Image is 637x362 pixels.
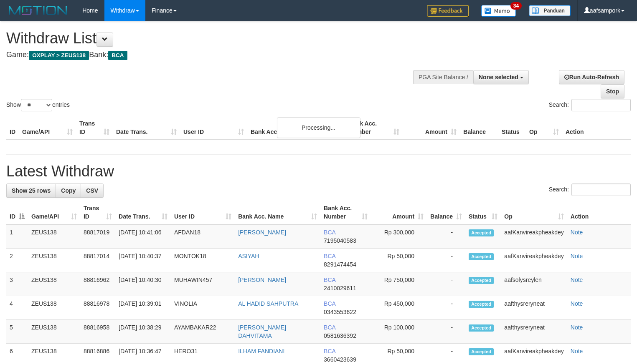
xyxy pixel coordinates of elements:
[371,249,427,272] td: Rp 50,000
[559,70,624,84] a: Run Auto-Refresh
[6,201,28,224] th: ID: activate to sort column descending
[115,272,171,296] td: [DATE] 10:40:30
[28,320,80,344] td: ZEUS138
[6,249,28,272] td: 2
[80,320,115,344] td: 88816958
[469,253,494,260] span: Accepted
[526,116,562,140] th: Op
[324,253,335,259] span: BCA
[427,5,469,17] img: Feedback.jpg
[498,116,526,140] th: Status
[115,249,171,272] td: [DATE] 10:40:37
[115,320,171,344] td: [DATE] 10:38:29
[571,229,583,236] a: Note
[277,117,360,138] div: Processing...
[61,187,76,194] span: Copy
[571,324,583,331] a: Note
[171,201,235,224] th: User ID: activate to sort column ascending
[501,201,567,224] th: Op: activate to sort column ascending
[12,187,51,194] span: Show 25 rows
[469,229,494,236] span: Accepted
[529,5,571,16] img: panduan.png
[6,296,28,320] td: 4
[29,51,89,60] span: OXPLAY > ZEUS138
[465,201,501,224] th: Status: activate to sort column ascending
[427,272,465,296] td: -
[28,201,80,224] th: Game/API: activate to sort column ascending
[115,201,171,224] th: Date Trans.: activate to sort column ascending
[371,224,427,249] td: Rp 300,000
[80,224,115,249] td: 88817019
[6,4,70,17] img: MOTION_logo.png
[81,184,104,198] a: CSV
[469,277,494,284] span: Accepted
[6,30,416,47] h1: Withdraw List
[427,249,465,272] td: -
[56,184,81,198] a: Copy
[21,99,52,111] select: Showentries
[324,348,335,354] span: BCA
[324,332,356,339] span: Copy 0581636392 to clipboard
[324,324,335,331] span: BCA
[171,224,235,249] td: AFDAN18
[76,116,113,140] th: Trans ID
[80,272,115,296] td: 88816962
[371,201,427,224] th: Amount: activate to sort column ascending
[6,51,416,59] h4: Game: Bank:
[481,5,516,17] img: Button%20Memo.svg
[6,116,19,140] th: ID
[238,229,286,236] a: [PERSON_NAME]
[571,99,631,111] input: Search:
[571,277,583,283] a: Note
[427,320,465,344] td: -
[238,277,286,283] a: [PERSON_NAME]
[324,277,335,283] span: BCA
[6,272,28,296] td: 3
[171,296,235,320] td: VINOLIA
[562,116,631,140] th: Action
[371,296,427,320] td: Rp 450,000
[501,296,567,320] td: aafthysreryneat
[6,320,28,344] td: 5
[238,324,286,339] a: [PERSON_NAME] DAHVITAMA
[235,201,320,224] th: Bank Acc. Name: activate to sort column ascending
[238,348,284,354] a: ILHAM FANDIANI
[371,272,427,296] td: Rp 750,000
[324,261,356,268] span: Copy 8291474454 to clipboard
[469,348,494,355] span: Accepted
[549,184,631,196] label: Search:
[171,272,235,296] td: MUHAWIN457
[324,229,335,236] span: BCA
[501,320,567,344] td: aafthysreryneat
[113,116,180,140] th: Date Trans.
[171,320,235,344] td: AYAMBAKAR22
[19,116,76,140] th: Game/API
[479,74,518,80] span: None selected
[324,309,356,315] span: Copy 0343553622 to clipboard
[324,285,356,292] span: Copy 2410029611 to clipboard
[115,296,171,320] td: [DATE] 10:39:01
[80,296,115,320] td: 88816978
[427,201,465,224] th: Balance: activate to sort column ascending
[601,84,624,98] a: Stop
[28,272,80,296] td: ZEUS138
[171,249,235,272] td: MONTOK18
[403,116,460,140] th: Amount
[80,201,115,224] th: Trans ID: activate to sort column ascending
[571,184,631,196] input: Search:
[501,272,567,296] td: aafsolysreylen
[86,187,98,194] span: CSV
[571,253,583,259] a: Note
[501,249,567,272] td: aafKanvireakpheakdey
[345,116,403,140] th: Bank Acc. Number
[324,300,335,307] span: BCA
[469,301,494,308] span: Accepted
[413,70,473,84] div: PGA Site Balance /
[549,99,631,111] label: Search:
[80,249,115,272] td: 88817014
[238,300,298,307] a: AL HADID SAHPUTRA
[510,2,522,10] span: 34
[108,51,127,60] span: BCA
[238,253,259,259] a: ASIYAH
[247,116,345,140] th: Bank Acc. Name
